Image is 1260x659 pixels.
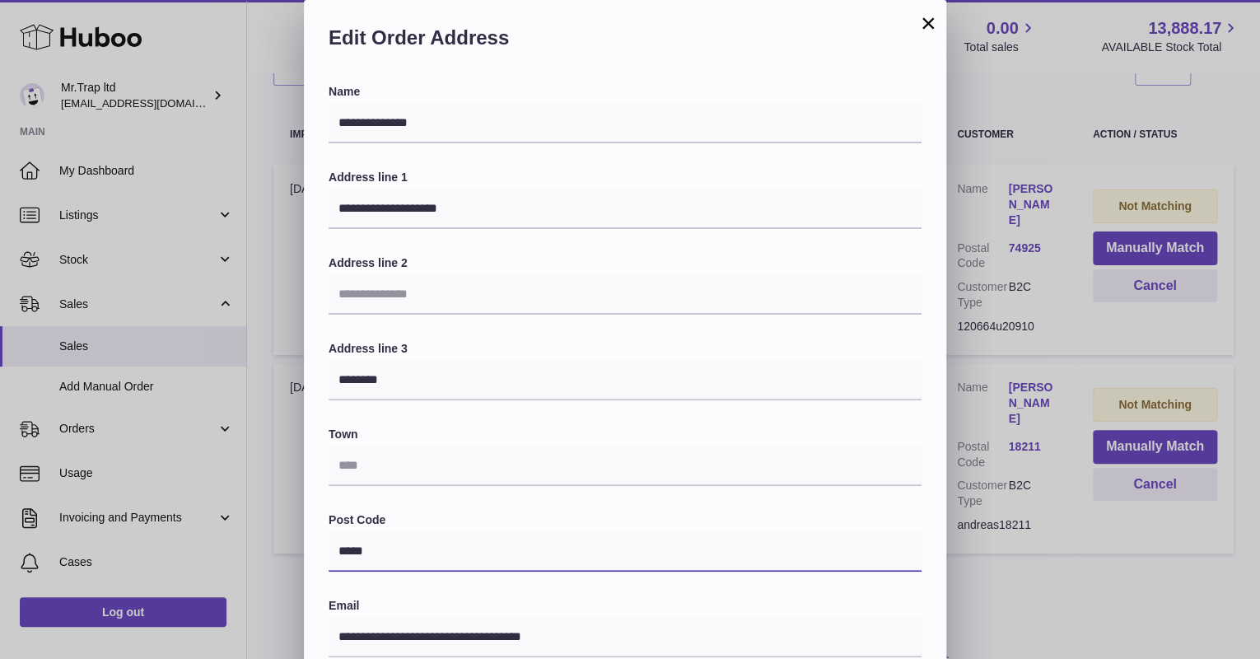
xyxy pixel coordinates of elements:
h2: Edit Order Address [329,25,922,59]
label: Email [329,598,922,614]
label: Address line 3 [329,341,922,357]
label: Address line 1 [329,170,922,185]
label: Address line 2 [329,255,922,271]
label: Name [329,84,922,100]
label: Post Code [329,512,922,528]
label: Town [329,427,922,442]
button: × [918,13,938,33]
